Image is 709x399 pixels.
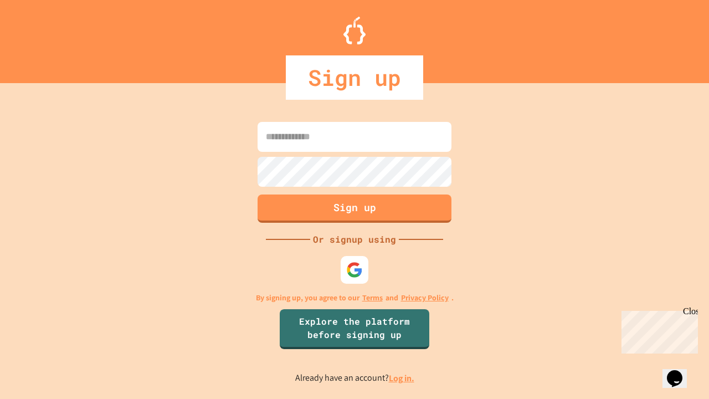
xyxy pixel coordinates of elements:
[280,309,429,349] a: Explore the platform before signing up
[389,372,414,384] a: Log in.
[295,371,414,385] p: Already have an account?
[401,292,449,304] a: Privacy Policy
[362,292,383,304] a: Terms
[286,55,423,100] div: Sign up
[4,4,76,70] div: Chat with us now!Close
[258,195,451,223] button: Sign up
[346,262,363,278] img: google-icon.svg
[256,292,454,304] p: By signing up, you agree to our and .
[617,306,698,354] iframe: chat widget
[662,355,698,388] iframe: chat widget
[343,17,366,44] img: Logo.svg
[310,233,399,246] div: Or signup using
